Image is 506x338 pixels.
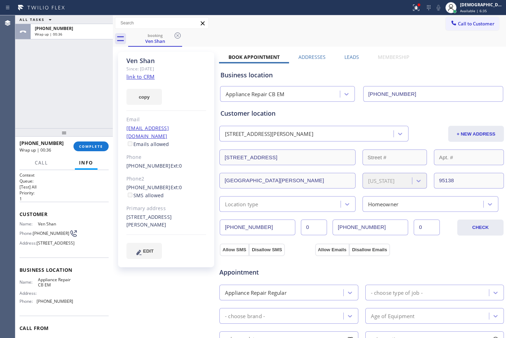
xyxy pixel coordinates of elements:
[20,190,109,196] h2: Priority:
[33,231,69,236] span: [PHONE_NUMBER]
[363,149,427,165] input: Street #
[333,220,408,235] input: Phone Number 2
[37,299,73,304] span: [PHONE_NUMBER]
[225,130,313,138] div: [STREET_ADDRESS][PERSON_NAME]
[20,231,33,236] span: Phone:
[35,32,62,37] span: Wrap up | 00:36
[129,38,181,44] div: Ven Shan
[378,54,409,60] label: Membership
[20,140,64,146] span: [PHONE_NUMBER]
[20,211,109,217] span: Customer
[31,156,52,170] button: Call
[371,312,415,320] div: Age of Equipment
[301,220,327,235] input: Ext.
[126,141,169,147] label: Emails allowed
[226,90,285,98] div: Appliance Repair CB EM
[20,221,38,226] span: Name:
[37,240,75,246] span: [STREET_ADDRESS]
[79,144,103,149] span: COMPLETE
[220,70,503,80] div: Business location
[220,109,503,118] div: Customer location
[79,160,93,166] span: Info
[126,125,169,139] a: [EMAIL_ADDRESS][DOMAIN_NAME]
[20,147,51,153] span: Wrap up | 00:36
[126,184,171,191] a: [PHONE_NUMBER]
[225,312,265,320] div: - choose brand -
[126,65,206,73] div: Since: [DATE]
[448,126,504,142] button: + NEW ADDRESS
[126,243,162,259] button: EDIT
[126,153,206,161] div: Phone
[20,267,109,273] span: Business location
[20,17,45,22] span: ALL TASKS
[126,192,164,199] label: SMS allowed
[20,172,109,178] h1: Context
[20,184,109,190] p: [Test] All
[129,33,181,38] div: booking
[20,196,109,202] p: 1
[219,149,356,165] input: Address
[35,25,73,31] span: [PHONE_NUMBER]
[315,244,349,256] button: Allow Emails
[75,156,98,170] button: Info
[171,162,182,169] span: Ext: 0
[128,193,132,197] input: SMS allowed
[460,8,487,13] span: Available | 6:35
[126,213,206,229] div: [STREET_ADDRESS][PERSON_NAME]
[35,160,48,166] span: Call
[414,220,440,235] input: Ext. 2
[220,244,249,256] button: Allow SMS
[20,299,37,304] span: Phone:
[143,248,154,254] span: EDIT
[298,54,326,60] label: Addresses
[73,141,109,151] button: COMPLETE
[20,178,109,184] h2: Queue:
[38,221,73,226] span: Ven Shan
[434,3,443,13] button: Mute
[171,184,182,191] span: Ext: 0
[363,86,504,102] input: Phone Number
[225,289,287,297] div: Appliance Repair Regular
[344,54,359,60] label: Leads
[20,291,38,296] span: Address:
[219,268,313,277] span: Appointment
[434,173,504,189] input: ZIP
[225,200,258,208] div: Location type
[371,289,423,297] div: - choose type of job -
[126,162,171,169] a: [PHONE_NUMBER]
[434,149,504,165] input: Apt. #
[349,244,390,256] button: Disallow Emails
[460,2,504,8] div: [DEMOGRAPHIC_DATA][PERSON_NAME]
[129,31,181,46] div: Ven Shan
[115,17,209,29] input: Search
[126,175,206,183] div: Phone2
[249,244,285,256] button: Disallow SMS
[126,116,206,124] div: Email
[126,57,206,65] div: Ven Shan
[126,73,155,80] a: link to CRM
[220,220,295,235] input: Phone Number
[15,15,59,24] button: ALL TASKS
[20,325,109,331] span: Call From
[20,279,38,285] span: Name:
[128,141,132,146] input: Emails allowed
[228,54,280,60] label: Book Appointment
[458,21,495,27] span: Call to Customer
[20,240,37,246] span: Address:
[368,200,399,208] div: Homeowner
[38,277,73,288] span: Appliance Repair CB EM
[219,173,356,189] input: City
[126,89,162,105] button: copy
[457,220,504,236] button: CHECK
[446,17,499,30] button: Call to Customer
[126,205,206,213] div: Primary address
